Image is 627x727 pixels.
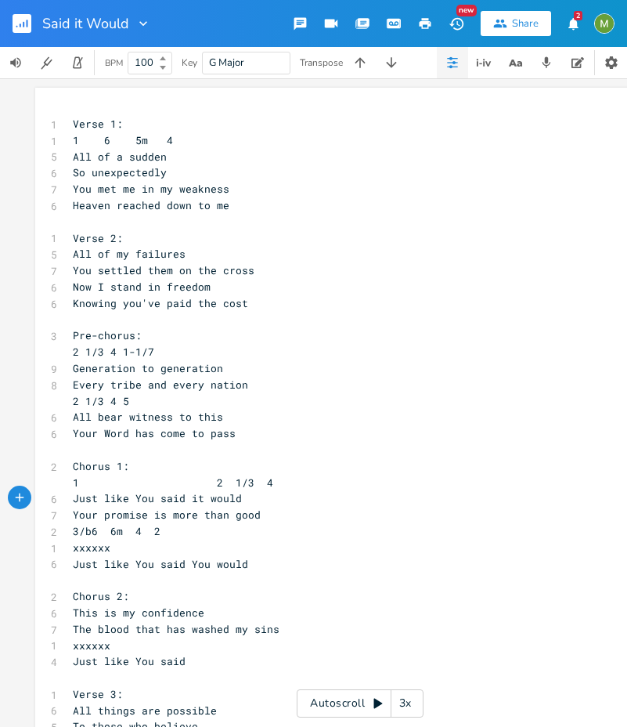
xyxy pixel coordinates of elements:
[73,410,223,424] span: All bear witness to this
[73,198,229,212] span: Heaven reached down to me
[73,378,248,392] span: Every tribe and every nation
[594,13,614,34] img: Mik Sivak
[209,56,244,70] span: G Major
[441,9,472,38] button: New
[73,296,248,310] span: Knowing you've paid the cost
[73,426,236,440] span: Your Word has come to pass
[73,231,123,245] span: Verse 2:
[73,394,129,408] span: 2 1/3 4 5
[73,476,273,490] span: 1 2 1/3 4
[574,11,582,20] div: 2
[481,11,551,36] button: Share
[73,247,186,261] span: All of my failures
[73,182,330,196] span: You met me in my weakness
[73,654,186,668] span: Just like You said
[73,491,242,505] span: Just like You said it would
[73,165,167,179] span: So unexpectedly
[391,689,420,718] div: 3x
[182,58,197,67] div: Key
[73,508,261,522] span: Your promise is more than good
[73,263,254,277] span: You settled them on the cross
[300,58,343,67] div: Transpose
[512,16,539,31] div: Share
[297,689,423,718] div: Autoscroll
[73,703,217,718] span: All things are possible
[73,133,173,147] span: 1 6 5m 4
[73,541,110,555] span: xxxxxx
[73,459,129,473] span: Chorus 1:
[73,638,110,653] span: xxxxxx
[73,589,129,603] span: Chorus 2:
[456,5,477,16] div: New
[73,280,211,294] span: Now I stand in freedom
[73,150,167,164] span: All of a sudden
[73,606,204,620] span: This is my confidence
[557,9,589,38] button: 2
[73,524,160,538] span: 3/b6 6m 4 2
[73,687,123,701] span: Verse 3:
[73,361,223,375] span: Generation to generation
[73,557,248,571] span: Just like You said You would
[42,16,129,31] span: Said it Would
[73,328,142,342] span: Pre-chorus:
[105,59,123,67] div: BPM
[73,345,154,359] span: 2 1/3 4 1-1/7
[73,622,279,636] span: The blood that has washed my sins
[73,117,123,131] span: Verse 1:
